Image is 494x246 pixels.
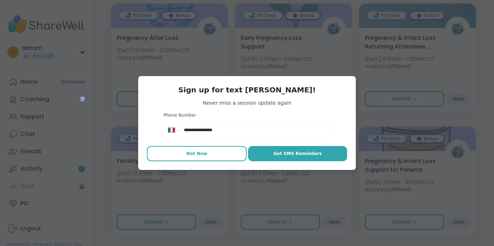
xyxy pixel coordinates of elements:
[248,146,347,161] button: Get SMS Reminders
[147,99,347,107] span: Never miss a session update again
[79,96,85,102] iframe: Spotlight
[168,128,175,132] img: Mexico
[147,85,347,95] h3: Sign up for text [PERSON_NAME]!
[186,150,207,157] span: Not Now
[164,112,330,118] h3: Phone Number
[147,146,247,161] button: Not Now
[273,150,322,157] span: Get SMS Reminders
